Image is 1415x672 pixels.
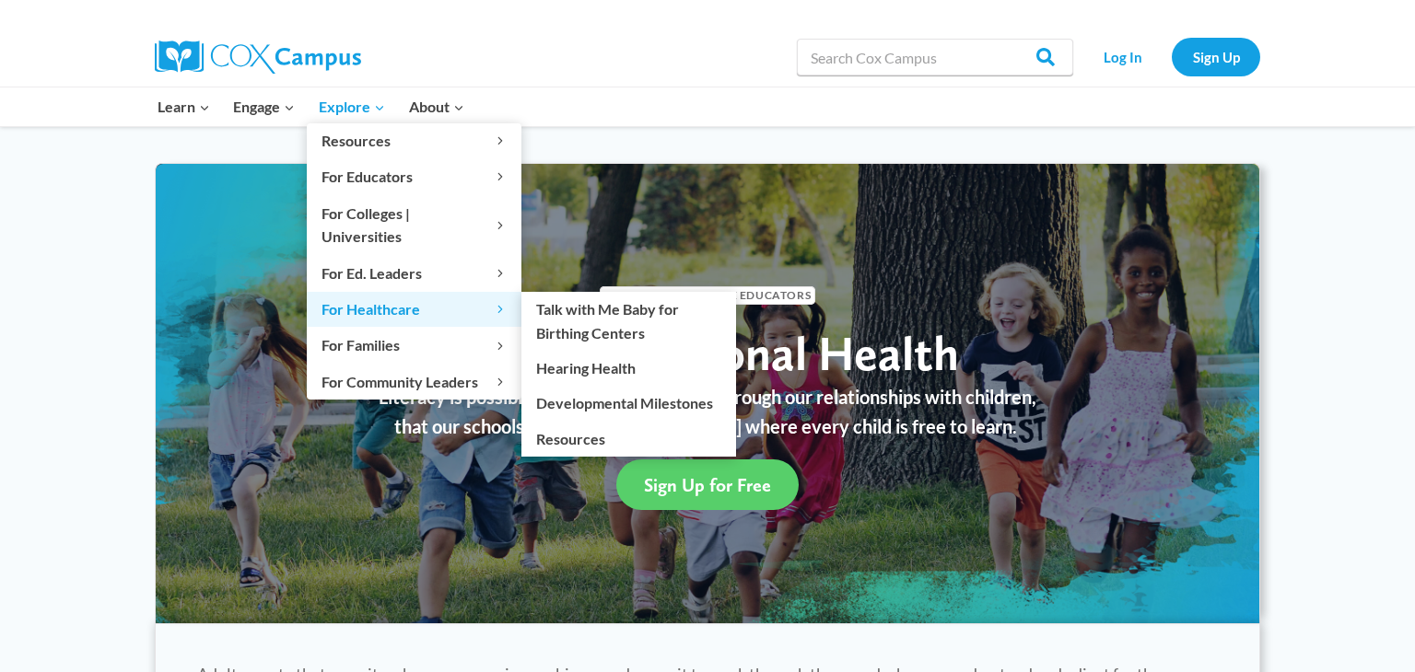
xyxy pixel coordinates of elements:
img: Cox Campus [155,41,361,74]
a: Sign Up [1172,38,1260,75]
button: Child menu of Learn [146,87,222,126]
span: Sign Up for Free [644,474,771,496]
button: Child menu of About [397,87,476,126]
button: Child menu of For Educators [307,159,521,194]
a: Sign Up for Free [616,459,799,510]
a: Hearing Health [521,351,736,386]
button: Child menu of Resources [307,123,521,158]
span: Infant to 3rd Grade Educators [600,286,815,304]
button: Child menu of For Community Leaders [307,364,521,399]
button: Child menu of Engage [222,87,308,126]
a: Talk with Me Baby for Birthing Centers [521,292,736,351]
a: Log In [1082,38,1163,75]
input: Search Cox Campus [797,39,1073,75]
button: Child menu of For Colleges | Universities [307,195,521,254]
a: Developmental Milestones [521,386,736,421]
button: Child menu of Explore [307,87,397,126]
a: Resources [521,421,736,456]
nav: Secondary Navigation [1082,38,1260,75]
nav: Primary Navigation [146,87,475,126]
button: Child menu of For Healthcare [307,292,521,327]
button: Child menu of For Ed. Leaders [307,255,521,290]
button: Child menu of For Families [307,328,521,363]
span: that our schools are safe [PERSON_NAME] where every child is free to learn. [394,415,1017,437]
